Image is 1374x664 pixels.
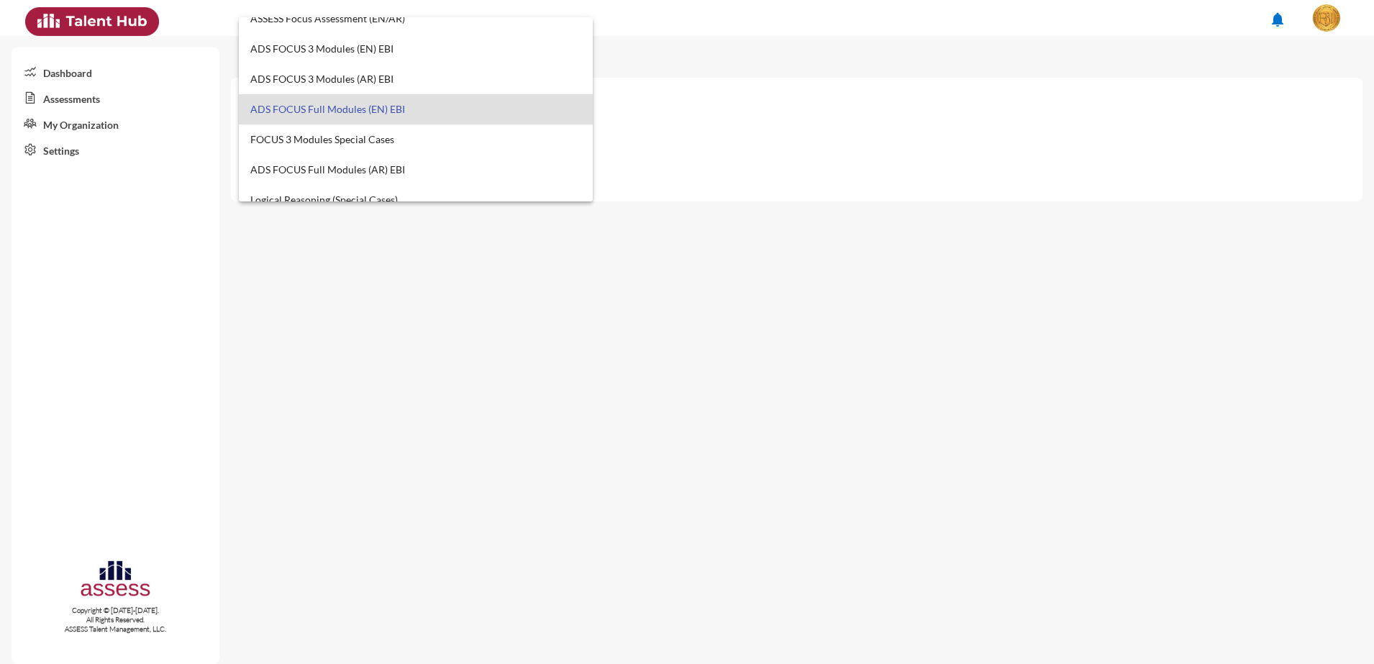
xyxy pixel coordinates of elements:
span: ADS FOCUS Full Modules (AR) EBI [250,155,582,185]
span: ADS FOCUS 3 Modules (AR) EBI [250,64,582,94]
span: ASSESS Focus Assessment (EN/AR) [250,4,582,34]
span: ADS FOCUS 3 Modules (EN) EBI [250,34,582,64]
span: FOCUS 3 Modules Special Cases [250,124,582,155]
span: ADS FOCUS Full Modules (EN) EBI [250,94,582,124]
span: Logical Reasoning (Special Cases) [250,185,582,215]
